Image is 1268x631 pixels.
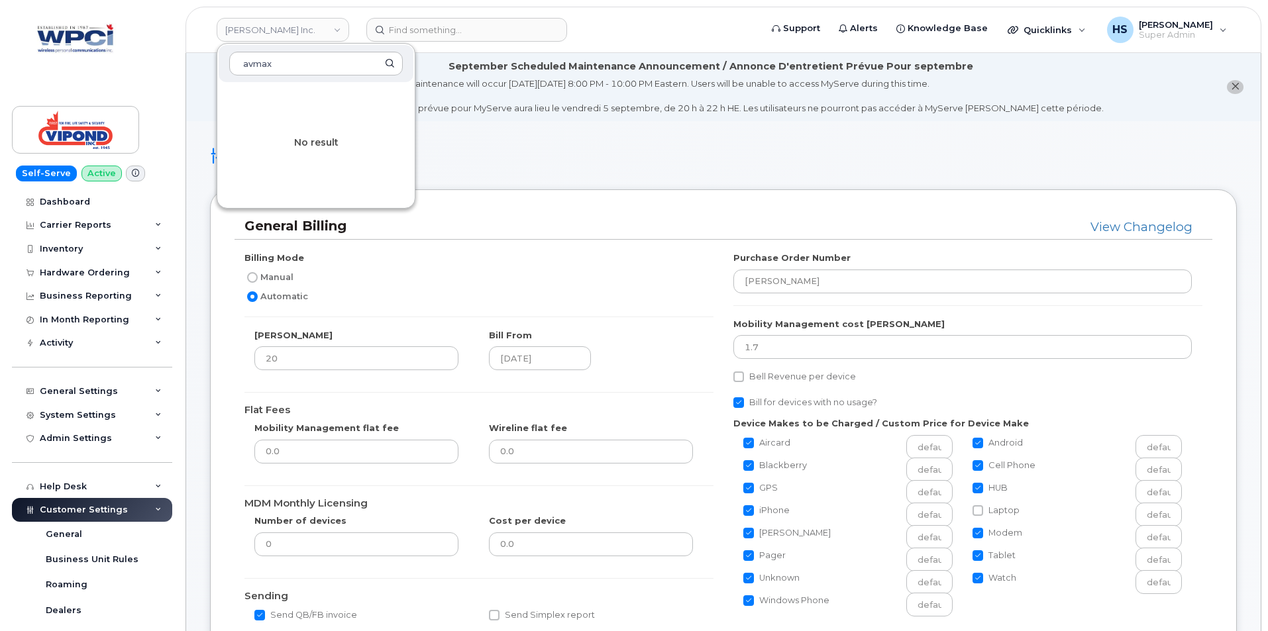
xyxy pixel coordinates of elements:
[906,435,953,459] input: Aircard
[449,60,973,73] div: September Scheduled Maintenance Announcement / Annonce D'entretient Prévue Pour septembre
[743,480,778,496] label: GPS
[973,438,983,448] input: Android
[733,252,851,264] label: Purchase Order Number
[1090,219,1192,234] a: View Changelog
[973,505,983,516] input: Laptop
[743,460,754,471] input: Blackberry
[743,593,829,608] label: Windows Phone
[217,83,415,203] div: No result
[489,607,595,623] label: Send Simplex report
[489,329,532,342] label: Bill From
[973,550,983,561] input: Tablet
[1136,570,1182,594] input: Watch
[743,483,754,493] input: GPS
[733,318,945,330] label: Mobility Management cost [PERSON_NAME]
[906,525,953,549] input: [PERSON_NAME]
[906,458,953,481] input: Blackberry
[973,480,1008,496] label: HUB
[244,269,293,285] label: Manual
[743,505,754,516] input: iPhone
[973,525,1022,541] label: Modem
[244,217,789,235] h3: General Billing
[906,503,953,526] input: iPhone
[743,525,831,541] label: [PERSON_NAME]
[973,503,1020,518] label: Laptop
[733,395,877,411] label: Bill for devices with no usage?
[743,595,754,606] input: Windows Phone
[743,435,790,451] label: Aircard
[1136,503,1182,526] input: Laptop
[733,369,856,385] label: Bell Revenue per device
[254,607,357,623] label: Send QB/FB invoice
[733,417,1029,430] label: Device Makes to be Charged / Custom Price for Device Make
[973,573,983,583] input: Watch
[973,458,1035,473] label: Cell Phone
[743,438,754,448] input: Aircard
[906,570,953,594] input: Unknown
[743,528,754,538] input: [PERSON_NAME]
[973,570,1016,586] label: Watch
[743,550,754,561] input: Pager
[319,77,1104,115] div: MyServe scheduled maintenance will occur [DATE][DATE] 8:00 PM - 10:00 PM Eastern. Users will be u...
[973,460,983,471] input: Cell Phone
[733,397,744,408] input: Bill for devices with no usage?
[1227,80,1243,94] button: close notification
[244,252,304,264] label: Billing Mode
[743,570,800,586] label: Unknown
[906,480,953,504] input: GPS
[1136,435,1182,459] input: Android
[254,610,265,620] input: Send QB/FB invoice
[229,52,403,75] input: Search
[1136,480,1182,504] input: HUB
[1136,548,1182,571] input: Tablet
[489,422,567,434] label: Wireline flat fee
[973,548,1016,563] label: Tablet
[743,573,754,583] input: Unknown
[254,514,346,527] label: Number of devices
[247,291,258,302] input: Automatic
[489,514,566,527] label: Cost per device
[1136,525,1182,549] input: Modem
[743,458,807,473] label: Blackberry
[973,435,1023,451] label: Android
[247,272,258,283] input: Manual
[906,548,953,571] input: Pager
[906,593,953,616] input: Windows Phone
[244,498,713,509] h4: MDM Monthly Licensing
[210,145,1237,168] h1: Billing Settings
[743,503,790,518] label: iPhone
[254,329,333,342] label: [PERSON_NAME]
[973,483,983,493] input: HUB
[973,528,983,538] input: Modem
[244,289,308,305] label: Automatic
[254,422,399,434] label: Mobility Management flat fee
[489,610,500,620] input: Send Simplex report
[743,548,786,563] label: Pager
[1136,458,1182,481] input: Cell Phone
[733,371,744,382] input: Bell Revenue per device
[244,405,713,416] h4: Flat Fees
[244,591,713,602] h4: Sending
